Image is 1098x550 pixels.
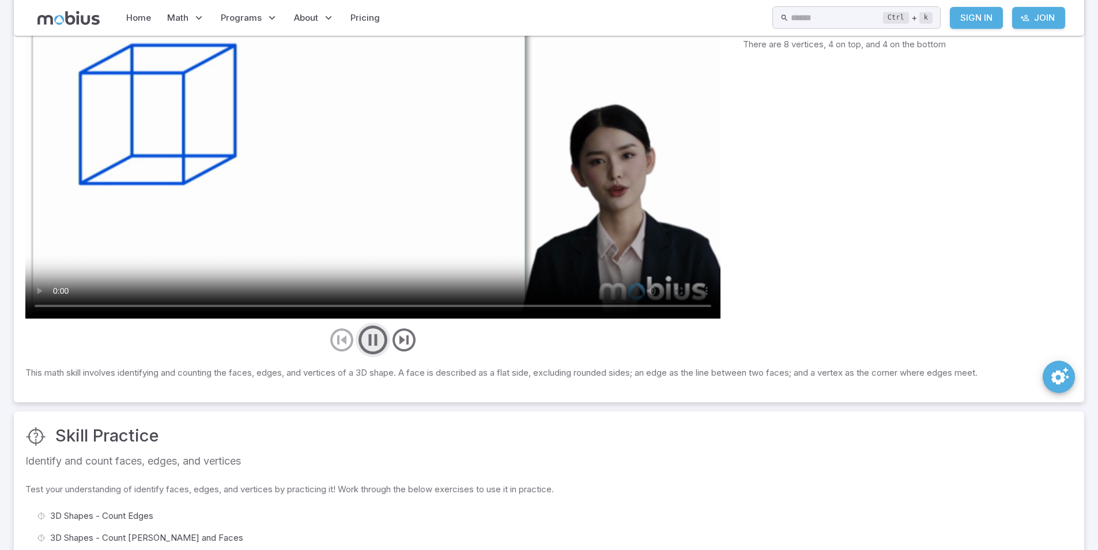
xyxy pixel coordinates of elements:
span: 3D Shapes - Count [PERSON_NAME] and Faces [50,532,1063,544]
kbd: Ctrl [883,12,909,24]
h3: Skill Practice [55,423,159,448]
a: 3D Shapes - Count [PERSON_NAME] and Faces [25,527,1073,549]
div: + [883,11,933,25]
p: Test your understanding of identify faces, edges, and vertices by practicing it! Work through the... [25,483,1073,500]
span: Programs [221,12,262,24]
span: 3D Shapes - Count Edges [50,510,1063,522]
span: About [294,12,318,24]
a: 3D Shapes - Count Edges [25,505,1073,527]
button: play/pause/restart [356,323,390,357]
p: This math skill involves identifying and counting the faces, edges, and vertices of a 3D shape. A... [25,357,1073,379]
kbd: k [919,12,933,24]
p: There are 8 vertices, 4 on top, and 4 on the bottom [743,38,946,51]
a: Home [123,5,154,31]
a: Join [1012,7,1065,29]
p: Identify and count faces, edges, and vertices [25,453,1073,469]
button: next [390,326,418,354]
button: SpeedDial teaching preferences [1043,361,1075,393]
span: Math [167,12,188,24]
a: Pricing [347,5,383,31]
a: Sign In [950,7,1003,29]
